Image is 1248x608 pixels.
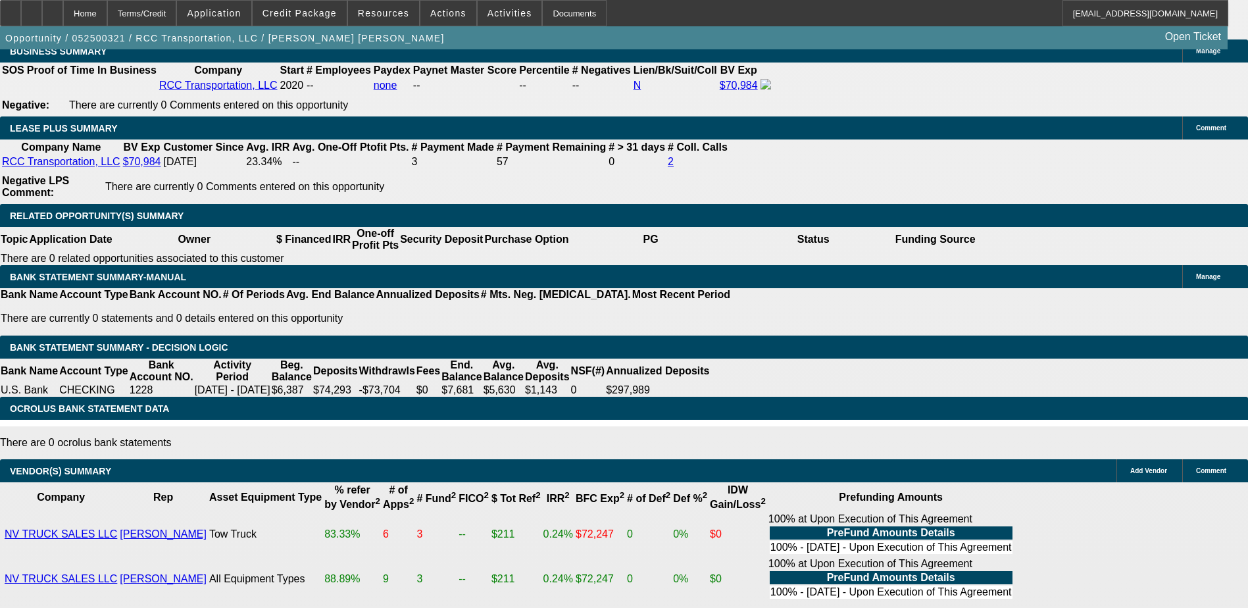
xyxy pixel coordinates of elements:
[292,141,409,153] b: Avg. One-Off Ptofit Pts.
[382,513,414,556] td: 6
[2,156,120,167] a: RCC Transportation, LLC
[359,359,416,384] th: Withdrawls
[286,288,376,301] th: Avg. End Balance
[709,513,766,556] td: $0
[451,490,456,500] sup: 2
[222,288,286,301] th: # Of Periods
[382,557,414,601] td: 9
[1196,124,1226,132] span: Comment
[253,1,347,26] button: Credit Package
[69,99,348,111] span: There are currently 0 Comments entered on this opportunity
[177,1,251,26] button: Application
[209,513,322,556] td: Tow Truck
[351,227,399,252] th: One-off Profit Pts
[491,513,541,556] td: $211
[634,64,717,76] b: Lien/Bk/Suit/Coll
[124,141,161,153] b: BV Exp
[129,288,222,301] th: Bank Account NO.
[576,493,624,504] b: BFC Exp
[416,513,457,556] td: 3
[280,64,304,76] b: Start
[276,227,332,252] th: $ Financed
[1196,467,1226,474] span: Comment
[895,227,976,252] th: Funding Source
[626,557,671,601] td: 0
[710,484,766,510] b: IDW Gain/Loss
[159,80,278,91] a: RCC Transportation, LLC
[827,527,955,538] b: PreFund Amounts Details
[1196,47,1220,55] span: Manage
[524,359,570,384] th: Avg. Deposits
[497,141,606,153] b: # Payment Remaining
[59,384,129,397] td: CHECKING
[10,272,186,282] span: BANK STATEMENT SUMMARY-MANUAL
[194,64,242,76] b: Company
[839,492,943,503] b: Prefunding Amounts
[570,359,606,384] th: NSF(#)
[358,8,409,18] span: Resources
[413,80,516,91] div: --
[5,528,117,540] a: NV TRUCK SALES LLC
[1160,26,1226,48] a: Open Ticket
[129,359,194,384] th: Bank Account NO.
[153,492,173,503] b: Rep
[10,123,118,134] span: LEASE PLUS SUMMARY
[487,8,532,18] span: Activities
[626,513,671,556] td: 0
[1130,467,1167,474] span: Add Vendor
[441,359,482,384] th: End. Balance
[484,227,569,252] th: Purchase Option
[547,493,570,504] b: IRR
[491,493,541,504] b: $ Tot Ref
[458,513,489,556] td: --
[187,8,241,18] span: Application
[564,490,569,500] sup: 2
[1,64,25,77] th: SOS
[120,528,207,540] a: [PERSON_NAME]
[59,288,129,301] th: Account Type
[307,64,371,76] b: # Employees
[194,359,271,384] th: Activity Period
[768,558,1014,600] div: 100% at Upon Execution of This Agreement
[672,557,708,601] td: 0%
[5,33,445,43] span: Opportunity / 052500321 / RCC Transportation, LLC / [PERSON_NAME] [PERSON_NAME]
[37,492,85,503] b: Company
[720,64,757,76] b: BV Exp
[570,384,606,397] td: 0
[21,141,101,153] b: Company Name
[416,359,441,384] th: Fees
[732,227,895,252] th: Status
[59,359,129,384] th: Account Type
[209,492,322,503] b: Asset Equipment Type
[10,211,184,221] span: RELATED OPPORTUNITY(S) SUMMARY
[409,496,414,506] sup: 2
[412,141,494,153] b: # Payment Made
[768,513,1014,555] div: 100% at Upon Execution of This Agreement
[28,227,112,252] th: Application Date
[129,384,194,397] td: 1228
[5,573,117,584] a: NV TRUCK SALES LLC
[634,80,641,91] a: N
[113,227,276,252] th: Owner
[399,227,484,252] th: Security Deposit
[606,384,709,396] div: $297,989
[458,557,489,601] td: --
[543,557,574,601] td: 0.24%
[416,493,456,504] b: # Fund
[672,513,708,556] td: 0%
[348,1,419,26] button: Resources
[376,496,380,506] sup: 2
[703,490,707,500] sup: 2
[2,99,49,111] b: Negative:
[2,175,69,198] b: Negative LPS Comment:
[770,541,1012,554] td: 100% - [DATE] - Upon Execution of This Agreement
[668,141,728,153] b: # Coll. Calls
[416,384,441,397] td: $0
[491,557,541,601] td: $211
[483,384,524,397] td: $5,630
[374,64,411,76] b: Paydex
[332,227,351,252] th: IRR
[105,181,384,192] span: There are currently 0 Comments entered on this opportunity
[519,64,569,76] b: Percentile
[194,384,271,397] td: [DATE] - [DATE]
